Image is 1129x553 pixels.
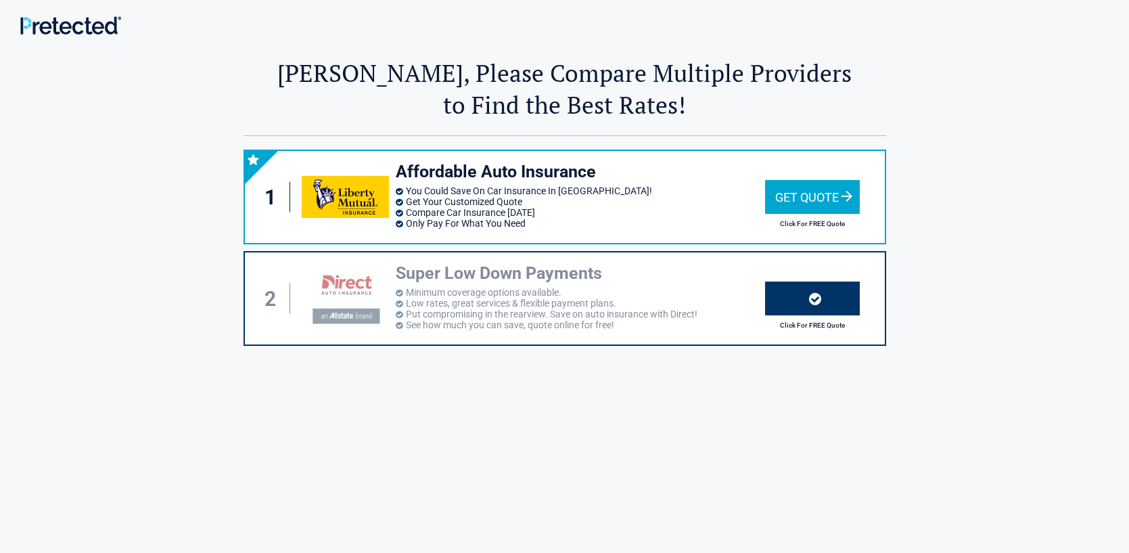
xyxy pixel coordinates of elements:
div: 1 [258,182,291,213]
div: Get Quote [765,180,860,214]
li: Minimum coverage options available. [396,287,765,298]
li: Low rates, great services & flexible payment plans. [396,298,765,309]
h2: Click For FREE Quote [765,220,860,227]
img: libertymutual's logo [302,176,388,218]
img: Main Logo [20,16,121,35]
li: Put compromising in the rearview. Save on auto insurance with Direct! [396,309,765,319]
li: Get Your Customized Quote [396,196,765,207]
h3: Super Low Down Payments [396,263,765,285]
li: See how much you can save, quote online for free! [396,319,765,330]
h2: Click For FREE Quote [765,322,860,329]
h3: Affordable Auto Insurance [396,161,765,183]
div: 2 [258,284,291,314]
li: Compare Car Insurance [DATE] [396,207,765,218]
li: Only Pay For What You Need [396,218,765,229]
img: directauto's logo [302,265,388,332]
h2: [PERSON_NAME], Please Compare Multiple Providers to Find the Best Rates! [244,57,886,120]
li: You Could Save On Car Insurance In [GEOGRAPHIC_DATA]! [396,185,765,196]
